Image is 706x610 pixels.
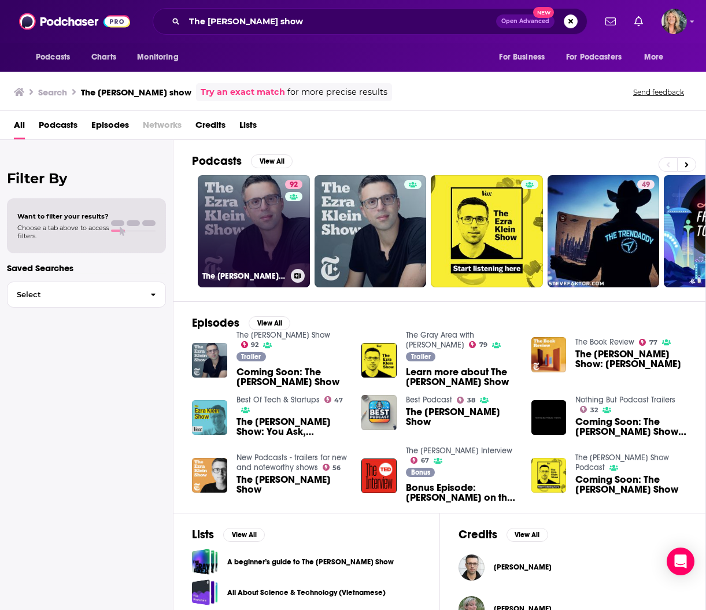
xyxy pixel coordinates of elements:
[533,7,554,18] span: New
[469,341,487,348] a: 79
[406,407,518,427] span: The [PERSON_NAME] Show
[644,49,664,65] span: More
[575,337,634,347] a: The Book Review
[421,458,429,463] span: 67
[361,459,397,494] img: Bonus Episode: Chris Anderson on the Ezra Klein Show
[575,349,687,369] a: The Ezra Klein Show: Salman Rushdie
[285,180,302,189] a: 92
[19,10,130,32] img: Podchaser - Follow, Share and Rate Podcasts
[153,8,587,35] div: Search podcasts, credits, & more...
[81,87,191,98] h3: The [PERSON_NAME] show
[566,49,622,65] span: For Podcasters
[642,179,650,191] span: 49
[192,527,265,542] a: ListsView All
[192,549,218,575] a: A beginner’s guide to The Ezra Klein Show
[459,554,485,581] img: Ezra Klein
[28,46,85,68] button: open menu
[575,417,687,437] a: Coming Soon: The Ezra Klein Show (via The Ezra Klein Show)
[459,549,687,586] button: Ezra KleinEzra Klein
[494,563,552,572] a: Ezra Klein
[241,341,259,348] a: 92
[7,170,166,187] h2: Filter By
[236,475,348,494] a: The Ezra Klein Show
[241,353,261,360] span: Trailer
[459,527,548,542] a: CreditsView All
[192,316,239,330] h2: Episodes
[17,224,109,240] span: Choose a tab above to access filters.
[236,367,348,387] span: Coming Soon: The [PERSON_NAME] Show
[236,417,348,437] span: The [PERSON_NAME] Show: You Ask, [PERSON_NAME]
[531,400,567,435] img: Coming Soon: The Ezra Klein Show (via The Ezra Klein Show)
[406,483,518,502] a: Bonus Episode: Chris Anderson on the Ezra Klein Show
[192,343,227,378] img: Coming Soon: The Ezra Klein Show
[290,179,298,191] span: 92
[531,337,567,372] img: The Ezra Klein Show: Salman Rushdie
[491,46,559,68] button: open menu
[601,12,620,31] a: Show notifications dropdown
[501,19,549,24] span: Open Advanced
[411,353,431,360] span: Trailer
[192,154,242,168] h2: Podcasts
[239,116,257,139] span: Lists
[236,395,320,405] a: Best Of Tech & Startups
[39,116,77,139] a: Podcasts
[575,417,687,437] span: Coming Soon: The [PERSON_NAME] Show (via The [PERSON_NAME] Show)
[7,282,166,308] button: Select
[406,367,518,387] span: Learn more about The [PERSON_NAME] Show
[630,87,687,97] button: Send feedback
[91,116,129,139] a: Episodes
[548,175,660,287] a: 49
[323,464,341,471] a: 56
[223,528,265,542] button: View All
[507,528,548,542] button: View All
[361,395,397,430] a: The Ezra Klein Show
[192,527,214,542] h2: Lists
[129,46,193,68] button: open menu
[192,154,293,168] a: PodcastsView All
[575,395,675,405] a: Nothing But Podcast Trailers
[227,556,394,568] a: A beginner’s guide to The [PERSON_NAME] Show
[406,407,518,427] a: The Ezra Klein Show
[531,458,567,493] a: Coming Soon: The Ezra Klein Show
[411,457,429,464] a: 67
[499,49,545,65] span: For Business
[637,180,655,189] a: 49
[198,175,310,287] a: 92The [PERSON_NAME] Show
[251,342,258,347] span: 92
[590,408,598,413] span: 32
[192,400,227,435] img: The Ezra Klein Show: You Ask, Ezra Answers
[457,397,475,404] a: 38
[236,475,348,494] span: The [PERSON_NAME] Show
[143,116,182,139] span: Networks
[137,49,178,65] span: Monitoring
[36,49,70,65] span: Podcasts
[639,339,657,346] a: 77
[406,367,518,387] a: Learn more about The Ezra Klein Show
[575,453,669,472] a: The Ezra Klein Show Podcast
[14,116,25,139] span: All
[411,469,430,476] span: Bonus
[332,465,341,471] span: 56
[236,367,348,387] a: Coming Soon: The Ezra Klein Show
[649,340,657,345] span: 77
[91,49,116,65] span: Charts
[227,586,386,599] a: All About Science & Technology (Vietnamese)
[236,330,330,340] a: The Ezra Klein Show
[361,343,397,378] a: Learn more about The Ezra Klein Show
[236,417,348,437] a: The Ezra Klein Show: You Ask, Ezra Answers
[202,271,286,281] h3: The [PERSON_NAME] Show
[8,291,141,298] span: Select
[192,458,227,493] img: The Ezra Klein Show
[192,579,218,605] a: All About Science & Technology (Vietnamese)
[236,453,347,472] a: New Podcasts - trailers for new and noteworthy shows
[406,446,512,456] a: The TED Interview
